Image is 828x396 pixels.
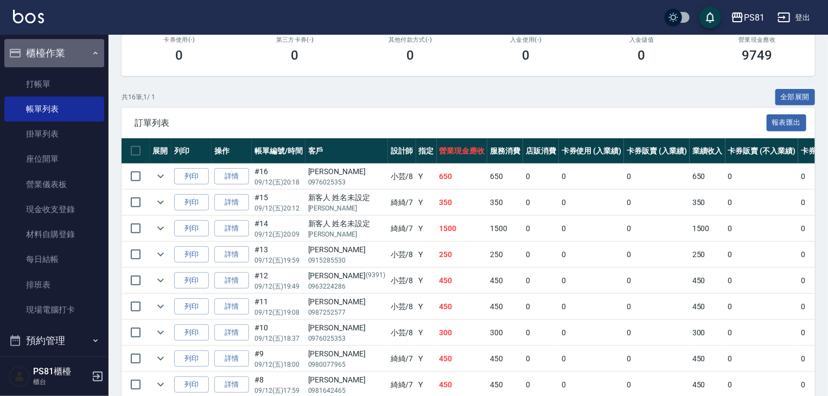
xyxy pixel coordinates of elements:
td: #14 [252,216,305,241]
td: 0 [624,190,690,215]
p: 09/12 (五) 20:09 [254,229,303,239]
a: 營業儀表板 [4,172,104,197]
th: 業績收入 [690,138,725,164]
h3: 9749 [742,48,773,63]
td: 300 [690,320,725,346]
button: 列印 [174,168,209,185]
td: 250 [690,242,725,267]
button: 報表及分析 [4,355,104,383]
td: 0 [523,294,559,320]
td: 小芸 /8 [388,242,416,267]
button: expand row [152,324,169,341]
a: 掛單列表 [4,122,104,146]
p: 09/12 (五) 19:08 [254,308,303,317]
td: 350 [487,190,523,215]
td: Y [416,190,437,215]
a: 詳情 [214,220,249,237]
button: expand row [152,246,169,263]
td: 0 [523,216,559,241]
td: 0 [725,268,798,293]
p: 共 16 筆, 1 / 1 [122,92,155,102]
td: 綺綺 /7 [388,346,416,372]
div: [PERSON_NAME] [308,374,385,386]
p: 09/12 (五) 18:00 [254,360,303,369]
a: 材料自購登錄 [4,222,104,247]
div: [PERSON_NAME] [308,166,385,177]
button: PS81 [727,7,769,29]
td: 小芸 /8 [388,320,416,346]
td: 0 [523,242,559,267]
button: expand row [152,272,169,289]
th: 營業現金應收 [437,138,488,164]
td: 0 [523,164,559,189]
a: 詳情 [214,194,249,211]
button: expand row [152,298,169,315]
td: 0 [725,164,798,189]
td: 0 [559,320,625,346]
td: Y [416,294,437,320]
td: 小芸 /8 [388,268,416,293]
td: #13 [252,242,305,267]
h3: 0 [407,48,415,63]
a: 現金收支登錄 [4,197,104,222]
td: 0 [725,216,798,241]
p: 0963224286 [308,282,385,291]
button: expand row [152,376,169,393]
button: expand row [152,194,169,210]
p: 櫃台 [33,377,88,387]
td: Y [416,346,437,372]
a: 詳情 [214,298,249,315]
h3: 0 [176,48,183,63]
p: 09/12 (五) 20:12 [254,203,303,213]
p: 09/12 (五) 18:37 [254,334,303,343]
td: 0 [624,164,690,189]
td: 0 [559,164,625,189]
div: 新客人 姓名未設定 [308,218,385,229]
th: 服務消費 [487,138,523,164]
td: 0 [624,320,690,346]
td: 綺綺 /7 [388,216,416,241]
a: 排班表 [4,272,104,297]
button: save [699,7,721,28]
td: 0 [624,346,690,372]
th: 客戶 [305,138,388,164]
p: [PERSON_NAME] [308,203,385,213]
th: 帳單編號/時間 [252,138,305,164]
p: 09/12 (五) 20:18 [254,177,303,187]
td: 綺綺 /7 [388,190,416,215]
button: 報表匯出 [767,114,807,131]
h3: 0 [523,48,530,63]
td: 450 [690,346,725,372]
button: 列印 [174,220,209,237]
a: 詳情 [214,272,249,289]
th: 店販消費 [523,138,559,164]
a: 詳情 [214,246,249,263]
p: 0980077965 [308,360,385,369]
td: Y [416,164,437,189]
td: 350 [437,190,488,215]
a: 報表匯出 [767,117,807,127]
td: 小芸 /8 [388,294,416,320]
td: 250 [437,242,488,267]
td: #10 [252,320,305,346]
td: 450 [487,294,523,320]
a: 詳情 [214,376,249,393]
td: 0 [523,268,559,293]
button: 列印 [174,350,209,367]
h2: 營業現金應收 [712,36,802,43]
td: 450 [437,294,488,320]
button: expand row [152,168,169,184]
h5: PS81櫃檯 [33,366,88,377]
div: [PERSON_NAME] [308,348,385,360]
button: 列印 [174,194,209,211]
td: 0 [624,242,690,267]
button: 列印 [174,246,209,263]
a: 打帳單 [4,72,104,97]
th: 設計師 [388,138,416,164]
td: 300 [437,320,488,346]
td: 650 [437,164,488,189]
td: 0 [624,268,690,293]
p: 0915285530 [308,256,385,265]
td: 0 [725,190,798,215]
td: 0 [624,216,690,241]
